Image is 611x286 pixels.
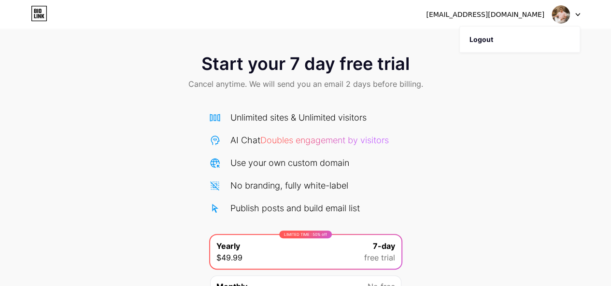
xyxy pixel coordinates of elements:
[201,54,410,73] span: Start your 7 day free trial
[552,5,570,24] img: creativenayem
[260,135,389,145] span: Doubles engagement by visitors
[230,179,348,192] div: No branding, fully white-label
[373,240,395,252] span: 7-day
[216,252,242,263] span: $49.99
[364,252,395,263] span: free trial
[279,231,332,238] div: LIMITED TIME : 50% off
[426,10,544,20] div: [EMAIL_ADDRESS][DOMAIN_NAME]
[230,202,360,215] div: Publish posts and build email list
[230,156,349,169] div: Use your own custom domain
[216,240,240,252] span: Yearly
[188,78,423,90] span: Cancel anytime. We will send you an email 2 days before billing.
[460,27,580,53] li: Logout
[230,111,367,124] div: Unlimited sites & Unlimited visitors
[230,134,389,147] div: AI Chat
